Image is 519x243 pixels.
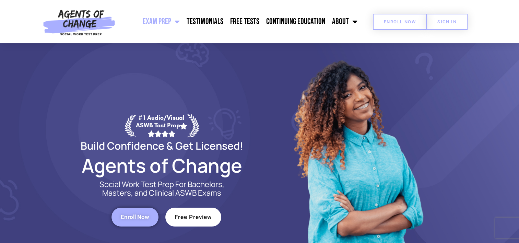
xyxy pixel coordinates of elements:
h2: Agents of Change [64,158,260,173]
p: Social Work Test Prep For Bachelors, Masters, and Clinical ASWB Exams [92,180,232,197]
a: Free Tests [226,13,262,30]
a: Free Preview [165,208,221,227]
a: Enroll Now [373,14,427,30]
nav: Menu [119,13,361,30]
span: SIGN IN [437,20,457,24]
span: Enroll Now [384,20,416,24]
span: Free Preview [175,214,212,220]
span: Enroll Now [121,214,149,220]
a: About [328,13,361,30]
h2: Build Confidence & Get Licensed! [64,141,260,151]
div: #1 Audio/Visual ASWB Test Prep [136,114,187,137]
a: Continuing Education [262,13,328,30]
a: SIGN IN [426,14,468,30]
a: Testimonials [183,13,226,30]
a: Exam Prep [139,13,183,30]
a: Enroll Now [111,208,158,227]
